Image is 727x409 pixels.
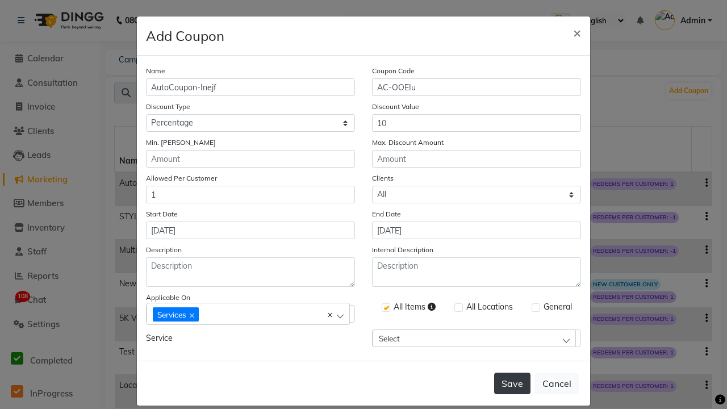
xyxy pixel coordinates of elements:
label: Discount Value [372,102,419,112]
label: Min. [PERSON_NAME] [146,137,216,148]
label: Clients [372,173,394,183]
button: Save [494,373,530,394]
button: Close [564,16,590,48]
input: Code [372,78,581,96]
label: Applicable On [146,293,190,303]
span: All Items [394,301,436,315]
div: Service [137,329,363,347]
label: Description [146,245,182,255]
label: Discount Type [146,102,190,112]
input: Amount [372,114,581,132]
span: Select [379,333,400,343]
label: End Date [372,209,401,219]
label: Start Date [146,209,178,219]
span: General [544,301,572,315]
label: Coupon Code [372,66,415,76]
input: Amount [146,150,355,168]
button: Cancel [535,373,579,394]
label: Internal Description [372,245,433,255]
span: Services [157,310,186,319]
input: Amount [146,186,355,203]
input: Name [146,78,355,96]
label: Max. Discount Amount [372,137,444,148]
span: × [573,24,581,41]
input: Amount [372,150,581,168]
span: All Locations [466,301,513,315]
h4: Add Coupon [146,26,224,46]
label: Name [146,66,165,76]
label: Allowed Per Customer [146,173,217,183]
